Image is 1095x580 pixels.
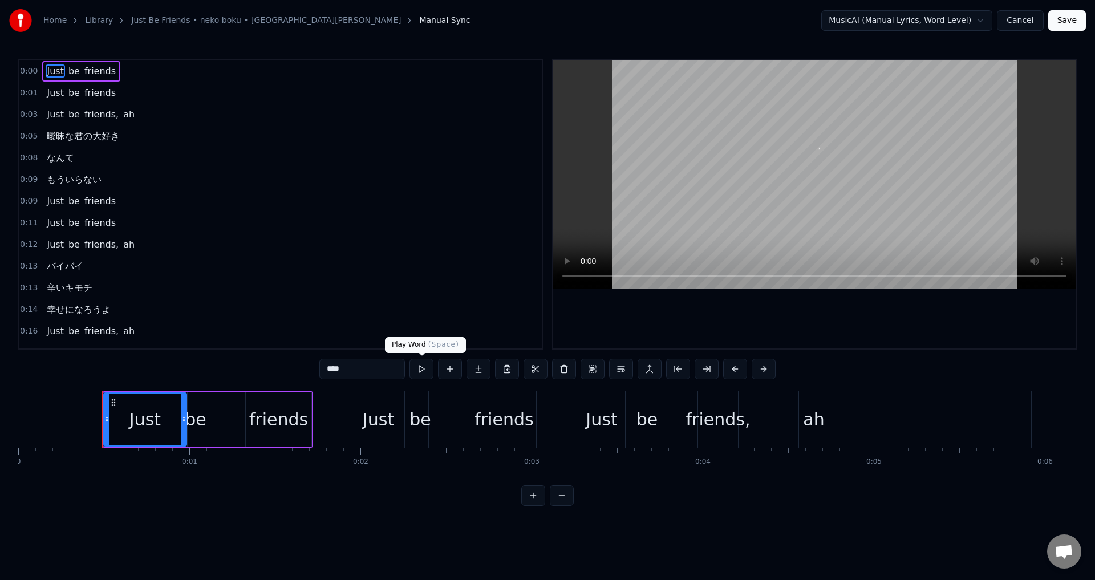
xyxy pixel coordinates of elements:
[17,457,21,467] div: 0
[20,87,38,99] span: 0:01
[20,239,38,250] span: 0:12
[866,457,882,467] div: 0:05
[46,129,121,143] span: 曖昧な君の大好き
[46,64,64,78] span: Just
[695,457,711,467] div: 0:04
[67,238,81,251] span: be
[20,152,38,164] span: 0:08
[20,109,38,120] span: 0:03
[20,196,38,207] span: 0:09
[20,326,38,337] span: 0:16
[46,303,112,316] span: 幸せになろうよ
[182,457,197,467] div: 0:01
[122,238,136,251] span: ah
[9,9,32,32] img: youka
[67,108,81,121] span: be
[20,66,38,77] span: 0:00
[83,238,120,251] span: friends,
[122,325,136,338] span: ah
[1037,457,1053,467] div: 0:06
[20,304,38,315] span: 0:14
[131,15,401,26] a: Just Be Friends • neko boku • [GEOGRAPHIC_DATA][PERSON_NAME]
[803,407,824,432] div: ah
[686,407,751,432] div: friends,
[43,15,471,26] nav: breadcrumb
[67,216,81,229] span: be
[46,194,64,208] span: Just
[67,194,81,208] span: be
[83,64,117,78] span: friends
[185,407,206,432] div: be
[46,281,94,294] span: 辛いキモチ
[428,340,459,348] span: ( Space )
[46,108,64,121] span: Just
[419,15,470,26] span: Manual Sync
[83,194,117,208] span: friends
[43,15,67,26] a: Home
[636,407,658,432] div: be
[46,173,103,186] span: もういらない
[83,216,117,229] span: friends
[20,347,38,359] span: 0:17
[46,346,112,359] span: 幸せになろうよ
[363,407,394,432] div: Just
[20,131,38,142] span: 0:05
[20,217,38,229] span: 0:11
[1047,534,1081,569] div: Open chat
[997,10,1043,31] button: Cancel
[67,64,81,78] span: be
[67,86,81,99] span: be
[67,325,81,338] span: be
[46,151,75,164] span: なんて
[46,86,64,99] span: Just
[46,216,64,229] span: Just
[83,325,120,338] span: friends,
[385,337,466,353] div: Play Word
[122,108,136,121] span: ah
[85,15,113,26] a: Library
[46,238,64,251] span: Just
[1048,10,1086,31] button: Save
[474,407,533,432] div: friends
[20,174,38,185] span: 0:09
[46,259,84,273] span: バイバイ
[409,407,431,432] div: be
[46,325,64,338] span: Just
[83,108,120,121] span: friends,
[20,261,38,272] span: 0:13
[524,457,540,467] div: 0:03
[83,86,117,99] span: friends
[20,282,38,294] span: 0:13
[129,407,161,432] div: Just
[586,407,617,432] div: Just
[249,407,308,432] div: friends
[353,457,368,467] div: 0:02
